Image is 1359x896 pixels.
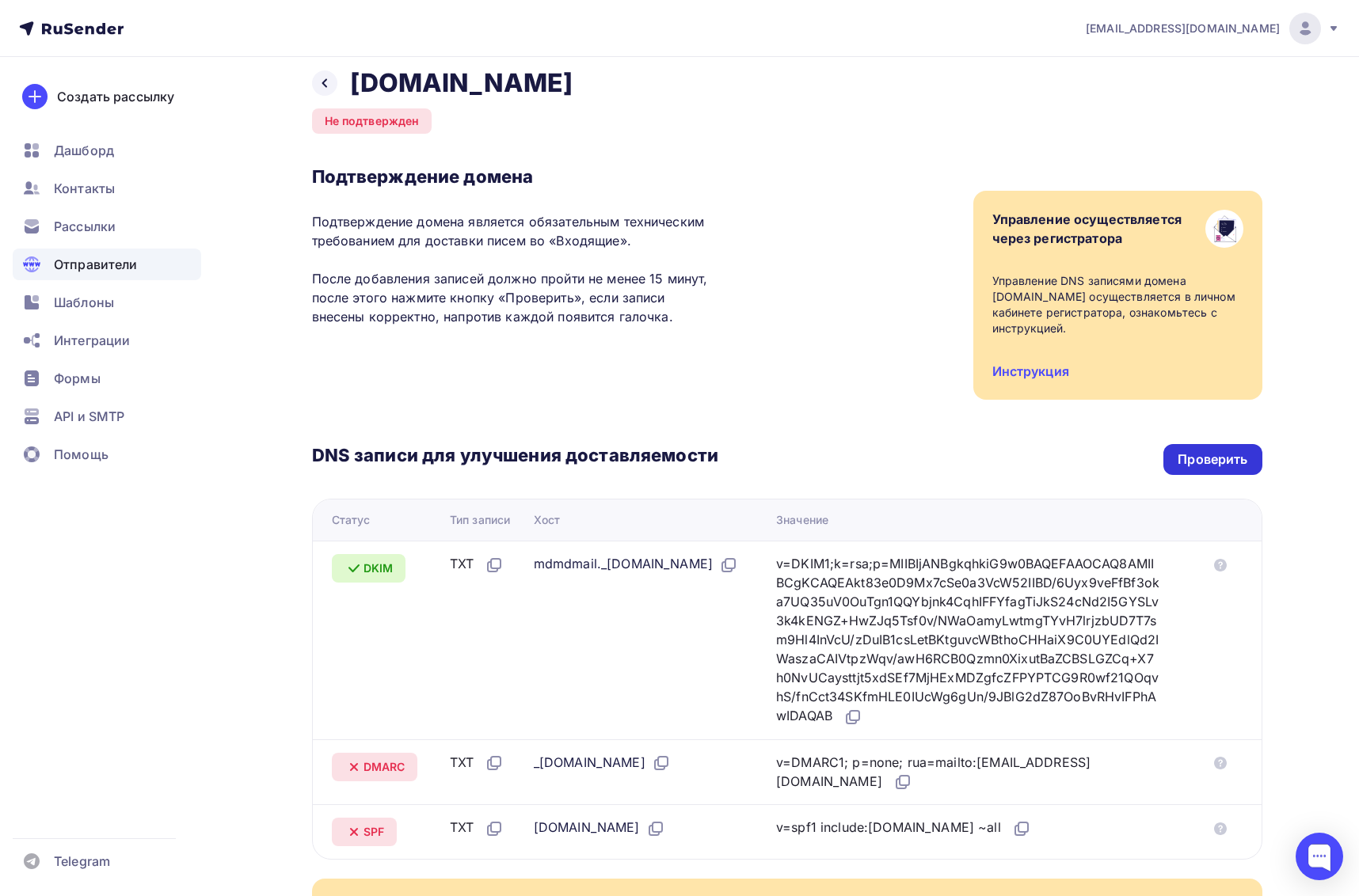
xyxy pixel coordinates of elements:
[350,67,573,99] h2: [DOMAIN_NAME]
[992,210,1182,248] div: Управление осуществляется через регистратора
[54,445,108,464] span: Помощь
[450,512,510,528] div: Тип записи
[312,108,432,134] div: Не подтвержден
[13,173,201,204] a: Контакты
[54,141,114,160] span: Дашборд
[54,369,101,388] span: Формы
[776,512,828,528] div: Значение
[54,852,110,871] span: Telegram
[450,753,504,773] div: TXT
[1178,450,1247,469] div: Проверить
[450,818,504,838] div: TXT
[534,818,665,838] div: [DOMAIN_NAME]
[992,273,1243,336] div: Управление DNS записями домена [DOMAIN_NAME] осуществляется в личном кабинете регистратора, ознак...
[364,824,384,840] span: SPF
[364,560,394,576] span: DKIM
[332,512,371,528] div: Статус
[776,753,1159,792] div: v=DMARC1; p=none; rua=mailto:[EMAIL_ADDRESS][DOMAIN_NAME]
[1086,13,1340,44] a: [EMAIL_ADDRESS][DOMAIN_NAME]
[13,287,201,318] a: Шаблоны
[312,165,718,188] h3: Подтверждение домена
[534,554,738,575] div: mdmdmail._[DOMAIN_NAME]
[992,363,1069,379] a: Инструкция
[534,512,561,528] div: Хост
[312,212,718,326] p: Подтверждение домена является обязательным техническим требованием для доставки писем во «Входящи...
[54,407,124,426] span: API и SMTP
[54,331,130,350] span: Интеграции
[57,87,174,106] div: Создать рассылку
[13,211,201,242] a: Рассылки
[776,554,1159,727] div: v=DKIM1;k=rsa;p=MIIBIjANBgkqhkiG9w0BAQEFAAOCAQ8AMIIBCgKCAQEAkt83e0D9Mx7cSe0a3VcW52IIBD/6Uyx9veFfB...
[534,753,671,773] div: _[DOMAIN_NAME]
[1086,21,1280,36] span: [EMAIL_ADDRESS][DOMAIN_NAME]
[776,818,1031,838] div: v=spf1 include:[DOMAIN_NAME] ~all
[54,179,115,198] span: Контакты
[54,217,116,236] span: Рассылки
[54,293,114,312] span: Шаблоны
[312,444,718,469] h3: DNS записи для улучшения доставляемости
[13,135,201,166] a: Дашборд
[364,759,405,775] span: DMARC
[54,255,138,274] span: Отправители
[13,363,201,394] a: Формы
[450,554,504,575] div: TXT
[13,249,201,280] a: Отправители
